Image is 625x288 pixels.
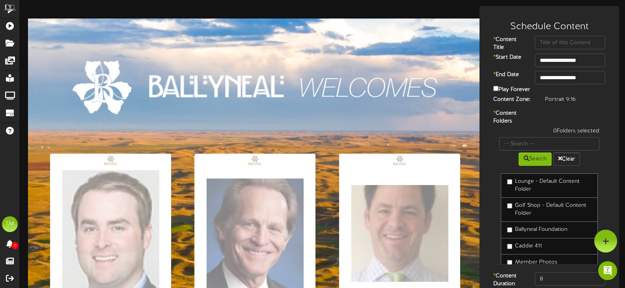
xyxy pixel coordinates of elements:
label: Content Folders [487,110,529,125]
label: Play Forever [493,84,530,94]
label: Lounge - Default Content Folder [507,178,591,193]
input: Golf Shop - Default Content Folder [507,203,512,208]
div: Open Intercom Messenger [598,261,617,280]
label: Content Title [487,36,529,52]
input: Lounge - Default Content Folder [507,179,512,184]
h3: Schedule Content [487,22,611,32]
input: Title of this Content [535,36,605,49]
input: 15 [535,272,605,286]
div: Portrait 9:16 [539,96,611,104]
label: Member Photos [507,258,558,266]
button: Search [519,152,552,166]
input: Ballyneal Foundation [507,227,512,232]
div: TM [2,216,18,232]
span: 0 [11,242,19,249]
button: Clear [553,152,580,166]
input: Play Forever [493,86,498,91]
label: Golf Shop - Default Content Folder [507,202,591,217]
input: Member Photos [507,260,512,265]
input: -- Search -- [499,137,599,151]
label: Start Date [487,54,529,61]
label: Content Zone: [487,96,539,104]
label: End Date [487,71,529,79]
div: 0 Folders selected [493,127,605,137]
label: Caddie 411 [507,242,542,250]
label: Ballyneal Foundation [507,226,567,234]
input: Caddie 411 [507,244,512,249]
